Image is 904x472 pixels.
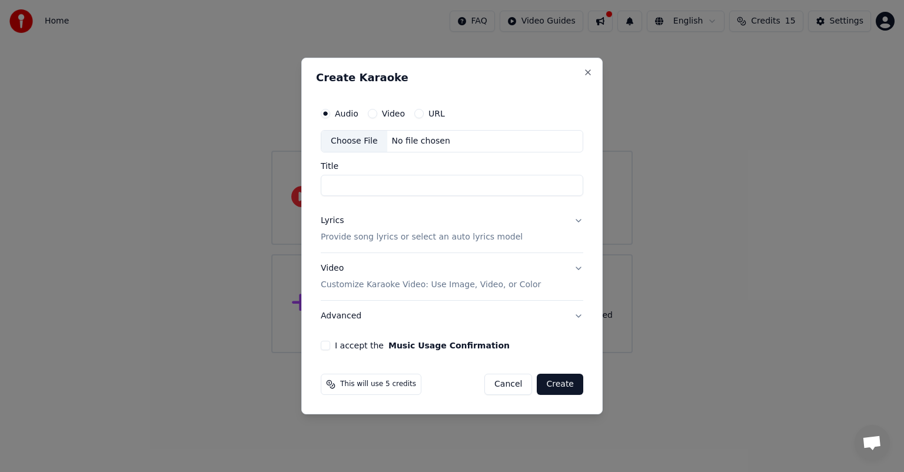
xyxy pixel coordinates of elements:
[321,279,541,291] p: Customize Karaoke Video: Use Image, Video, or Color
[321,262,541,291] div: Video
[321,162,583,170] label: Title
[321,215,344,227] div: Lyrics
[388,341,510,350] button: I accept the
[335,109,358,118] label: Audio
[316,72,588,83] h2: Create Karaoke
[484,374,532,395] button: Cancel
[382,109,405,118] label: Video
[321,253,583,300] button: VideoCustomize Karaoke Video: Use Image, Video, or Color
[340,380,416,389] span: This will use 5 credits
[335,341,510,350] label: I accept the
[428,109,445,118] label: URL
[321,231,523,243] p: Provide song lyrics or select an auto lyrics model
[321,301,583,331] button: Advanced
[387,135,455,147] div: No file chosen
[537,374,583,395] button: Create
[321,131,387,152] div: Choose File
[321,205,583,252] button: LyricsProvide song lyrics or select an auto lyrics model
